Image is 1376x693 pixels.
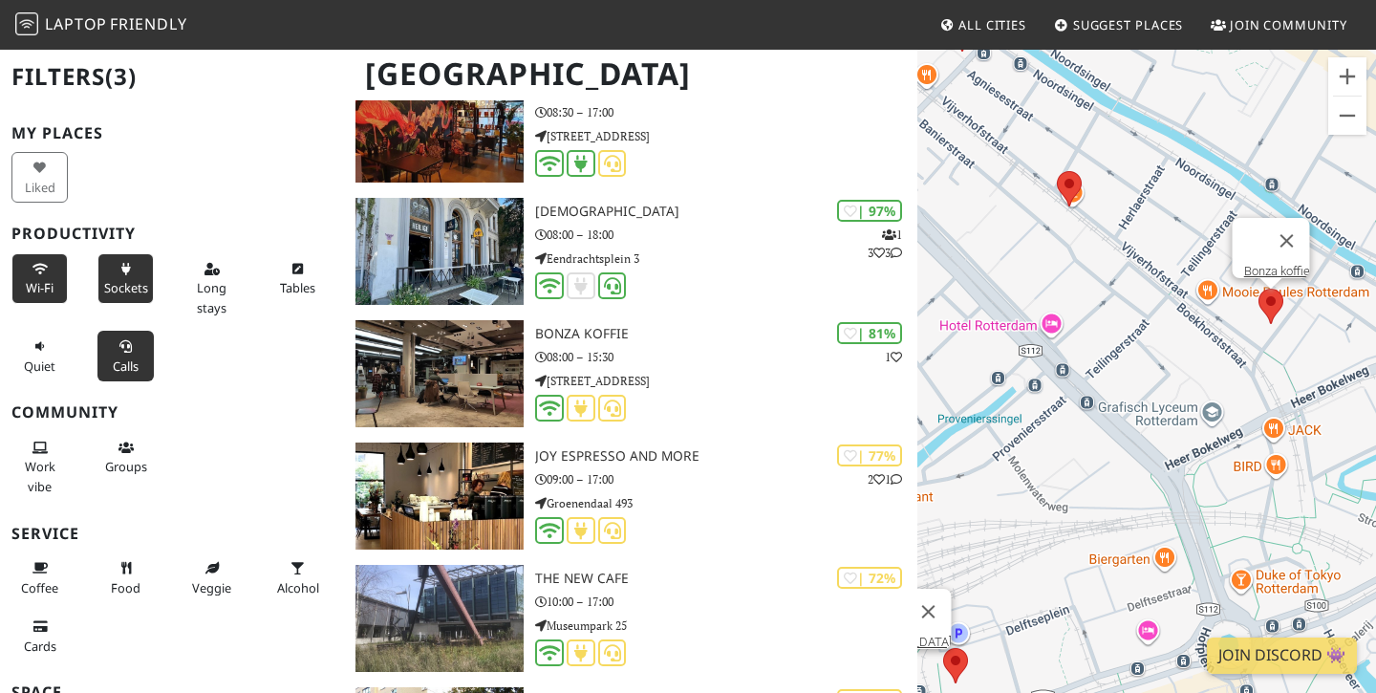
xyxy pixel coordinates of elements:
span: People working [25,458,55,494]
p: [STREET_ADDRESS] [535,127,917,145]
span: Group tables [105,458,147,475]
button: Sockets [97,253,154,304]
a: All Cities [932,8,1034,42]
span: Credit cards [24,638,56,655]
p: Museumpark 25 [535,617,917,635]
p: 08:00 – 15:30 [535,348,917,366]
h3: [DEMOGRAPHIC_DATA] [535,204,917,220]
p: Eendrachtsplein 3 [535,249,917,268]
button: Quiet [11,331,68,381]
img: Mr NonNo Center [355,76,524,183]
span: Join Community [1230,16,1347,33]
button: Groups [97,432,154,483]
a: Joy Espresso and More | 77% 21 Joy Espresso and More 09:00 – 17:00 Groenendaal 493 [344,443,917,550]
div: | 72% [837,567,902,589]
button: Alcohol [269,552,326,603]
a: Mr NonNo Center | 80% Mr [PERSON_NAME] Center 08:30 – 17:00 [STREET_ADDRESS] [344,76,917,183]
button: Long stays [183,253,240,323]
span: Long stays [197,279,226,315]
h2: Filters [11,48,333,106]
h1: [GEOGRAPHIC_DATA] [350,48,914,100]
span: Quiet [24,357,55,375]
a: Heilige Boontjes | 97% 133 [DEMOGRAPHIC_DATA] 08:00 – 18:00 Eendrachtsplein 3 [344,198,917,305]
p: 10:00 – 17:00 [535,593,917,611]
button: Close [906,589,952,635]
a: LaptopFriendly LaptopFriendly [15,9,187,42]
p: Groenendaal 493 [535,494,917,512]
span: (3) [105,60,137,92]
button: Food [97,552,154,603]
span: Veggie [192,579,231,596]
span: Power sockets [104,279,148,296]
span: Video/audio calls [113,357,139,375]
h3: The New Cafe [535,571,917,587]
img: Joy Espresso and More [355,443,524,550]
button: Wi-Fi [11,253,68,304]
button: Coffee [11,552,68,603]
p: 2 1 [868,470,902,488]
span: Friendly [110,13,186,34]
span: Food [111,579,140,596]
p: 09:00 – 17:00 [535,470,917,488]
div: | 77% [837,444,902,466]
span: Laptop [45,13,107,34]
h3: Bonza koffie [535,326,917,342]
button: Work vibe [11,432,68,502]
a: Bonza koffie [1244,264,1310,278]
button: Calls [97,331,154,381]
button: Zoom in [1328,57,1366,96]
img: LaptopFriendly [15,12,38,35]
p: 1 [885,348,902,366]
span: Stable Wi-Fi [26,279,54,296]
div: | 97% [837,200,902,222]
button: Veggie [183,552,240,603]
span: Alcohol [277,579,319,596]
h3: Productivity [11,225,333,243]
p: 08:00 – 18:00 [535,226,917,244]
a: Suggest Places [1046,8,1192,42]
span: All Cities [958,16,1026,33]
p: [STREET_ADDRESS] [535,372,917,390]
a: Bonza koffie | 81% 1 Bonza koffie 08:00 – 15:30 [STREET_ADDRESS] [344,320,917,427]
span: Coffee [21,579,58,596]
h3: Joy Espresso and More [535,448,917,465]
img: Bonza koffie [355,320,524,427]
h3: Service [11,525,333,543]
button: Close [1264,218,1310,264]
p: 1 3 3 [868,226,902,262]
button: Tables [269,253,326,304]
span: Work-friendly tables [280,279,315,296]
h3: My Places [11,124,333,142]
span: Suggest Places [1073,16,1184,33]
a: The New Cafe | 72% The New Cafe 10:00 – 17:00 Museumpark 25 [344,565,917,672]
h3: Community [11,403,333,422]
button: Cards [11,611,68,661]
a: Join Community [1203,8,1355,42]
button: Zoom out [1328,97,1366,135]
img: Heilige Boontjes [355,198,524,305]
div: | 81% [837,322,902,344]
img: The New Cafe [355,565,524,672]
